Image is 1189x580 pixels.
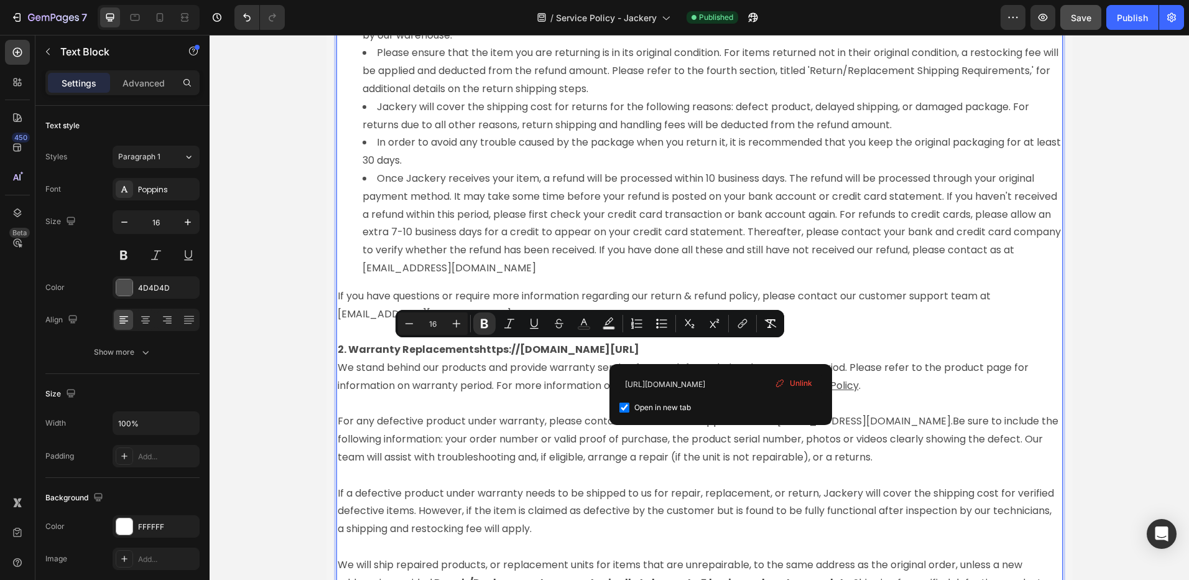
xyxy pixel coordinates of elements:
[45,451,74,462] div: Padding
[45,151,67,162] div: Styles
[94,346,152,358] div: Show more
[224,541,644,555] strong: Repair/Replacement process typically takes up to 5 business days to complete.
[153,100,851,133] a: In order to avoid any trouble caused by the package when you return it, it is recommended that yo...
[45,282,65,293] div: Color
[5,5,93,30] button: 7
[128,254,784,286] a: If you have questions or require more information regarding our return & refund policy, please co...
[568,379,743,393] a: [EMAIL_ADDRESS][DOMAIN_NAME].
[118,151,160,162] span: Paragraph 1
[153,136,851,240] a: Once Jackery receives your item, a refund will be processed within 10 business days. The refund w...
[1106,5,1159,30] button: Publish
[1071,12,1091,23] span: Save
[62,77,96,90] p: Settings
[138,184,197,195] div: Poppins
[113,146,200,168] button: Paragraph 1
[634,400,691,415] span: Open in new tab
[81,10,87,25] p: 7
[699,12,733,23] span: Published
[550,11,553,24] span: /
[45,386,78,403] div: Size
[1147,519,1177,549] div: Open Intercom Messenger
[582,344,649,358] u: Service Policy
[45,521,65,532] div: Color
[45,312,80,329] div: Align
[556,11,657,24] span: Service Policy - Jackery
[113,412,199,434] input: Auto
[153,65,820,97] a: Jackery will cover the shipping cost for returns for the following reasons: defect product, delay...
[210,35,1189,580] iframe: Design area
[582,344,651,358] a: Service Policy.
[45,490,106,507] div: Background
[45,341,200,363] button: Show more
[128,306,852,432] p: We stand behind our products and provide warranty service for any defects during the warranty per...
[1060,5,1101,30] button: Save
[45,553,67,564] div: Image
[9,228,30,238] div: Beta
[1117,11,1148,24] div: Publish
[12,133,30,143] div: 450
[138,283,197,294] div: 4D4D4D
[234,5,285,30] div: Undo/Redo
[60,44,166,59] p: Text Block
[619,374,822,394] input: Paste link here
[396,310,784,337] div: Editor contextual toolbar
[45,184,61,195] div: Font
[138,554,197,565] div: Add...
[138,522,197,533] div: FFFFFF
[790,378,812,389] span: Unlink
[45,213,78,230] div: Size
[45,120,80,131] div: Text style
[45,418,66,429] div: Width
[138,451,197,462] div: Add...
[153,11,849,61] a: Please ensure that the item you are returning is in its original condition. For items returned no...
[128,307,430,322] a: 2. Warranty Replacementshttps://[DOMAIN_NAME][URL]
[128,432,852,503] p: If a defective product under warranty needs to be shipped to us for repair, replacement, or retur...
[123,77,165,90] p: Advanced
